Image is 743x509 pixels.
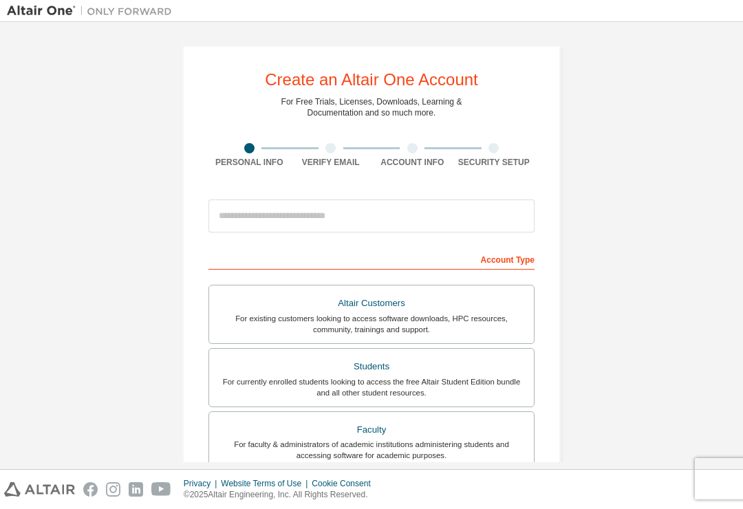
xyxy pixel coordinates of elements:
div: Account Info [371,157,453,168]
div: Altair Customers [217,294,526,313]
div: Cookie Consent [312,478,378,489]
img: instagram.svg [106,482,120,497]
img: youtube.svg [151,482,171,497]
div: Website Terms of Use [221,478,312,489]
img: Altair One [7,4,179,18]
img: altair_logo.svg [4,482,75,497]
div: For Free Trials, Licenses, Downloads, Learning & Documentation and so much more. [281,96,462,118]
img: facebook.svg [83,482,98,497]
div: Personal Info [208,157,290,168]
div: For faculty & administrators of academic institutions administering students and accessing softwa... [217,439,526,461]
div: Verify Email [290,157,372,168]
img: linkedin.svg [129,482,143,497]
div: Security Setup [453,157,535,168]
p: © 2025 Altair Engineering, Inc. All Rights Reserved. [184,489,379,501]
div: Faculty [217,420,526,440]
div: Create an Altair One Account [265,72,478,88]
div: Students [217,357,526,376]
div: Privacy [184,478,221,489]
div: Account Type [208,248,535,270]
div: For existing customers looking to access software downloads, HPC resources, community, trainings ... [217,313,526,335]
div: For currently enrolled students looking to access the free Altair Student Edition bundle and all ... [217,376,526,398]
